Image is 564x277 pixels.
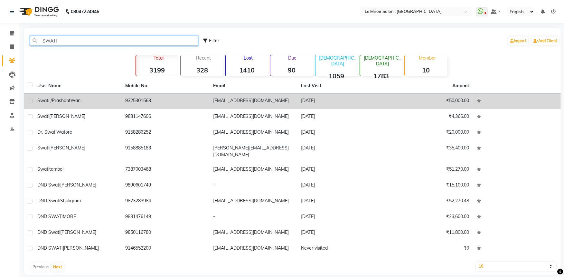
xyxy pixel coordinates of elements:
td: ₹35,400.00 [385,141,473,162]
span: MORE [63,214,76,219]
td: - [209,178,297,194]
b: 08047224946 [71,3,99,21]
td: [EMAIL_ADDRESS][DOMAIN_NAME] [209,225,297,241]
td: 9823283984 [121,194,209,209]
span: DND Swati [37,182,60,188]
span: Swati [37,166,49,172]
p: [DEMOGRAPHIC_DATA] [318,55,358,67]
span: DND Swati [37,198,60,204]
th: User Name [33,79,121,93]
span: Swati [37,145,49,151]
td: 9146552200 [121,241,209,257]
td: Never visited [297,241,385,257]
td: [DATE] [297,194,385,209]
td: [DATE] [297,109,385,125]
span: [PERSON_NAME] [49,145,85,151]
td: ₹20,000.00 [385,125,473,141]
span: [PERSON_NAME] [60,182,96,188]
th: Last Visit [297,79,385,93]
td: [DATE] [297,93,385,109]
strong: 1410 [226,66,268,74]
td: ₹23,600.00 [385,209,473,225]
p: Due [272,55,313,61]
input: Search by Name/Mobile/Email/Code [30,36,198,46]
strong: 328 [181,66,223,74]
span: Shaligram [60,198,81,204]
td: 9890601749 [121,178,209,194]
strong: 3199 [136,66,178,74]
td: [EMAIL_ADDRESS][DOMAIN_NAME] [209,93,297,109]
td: [EMAIL_ADDRESS][DOMAIN_NAME] [209,162,297,178]
strong: 1059 [315,72,358,80]
a: Add Client [532,36,559,45]
td: 9158286252 [121,125,209,141]
td: ₹0 [385,241,473,257]
strong: 1783 [360,72,402,80]
td: 9850116780 [121,225,209,241]
strong: 90 [270,66,313,74]
td: ₹4,366.00 [385,109,473,125]
p: Lost [228,55,268,61]
td: 7387003468 [121,162,209,178]
td: [EMAIL_ADDRESS][DOMAIN_NAME] [209,194,297,209]
th: Mobile No. [121,79,209,93]
td: [EMAIL_ADDRESS][DOMAIN_NAME] [209,241,297,257]
td: 9325301563 [121,93,209,109]
span: Swati /Prashant [37,98,70,103]
p: Total [139,55,178,61]
th: Email [209,79,297,93]
span: Swati [37,113,49,119]
td: [DATE] [297,225,385,241]
td: [EMAIL_ADDRESS][DOMAIN_NAME] [209,109,297,125]
span: tamboli [49,166,64,172]
td: [EMAIL_ADDRESS][DOMAIN_NAME] [209,125,297,141]
span: DND SWATI [37,214,63,219]
span: Filter [209,38,219,43]
td: ₹52,270.48 [385,194,473,209]
td: ₹15,100.00 [385,178,473,194]
td: [DATE] [297,125,385,141]
td: ₹50,000.00 [385,93,473,109]
span: [PERSON_NAME] [63,245,99,251]
td: 9158885183 [121,141,209,162]
td: [DATE] [297,209,385,225]
p: Recent [183,55,223,61]
span: Watore [56,129,72,135]
span: DND SWATI [37,245,63,251]
span: Dr. Swati [37,129,56,135]
span: DND Swati [37,229,60,235]
img: logo [16,3,61,21]
td: 9881147606 [121,109,209,125]
td: [PERSON_NAME][EMAIL_ADDRESS][DOMAIN_NAME] [209,141,297,162]
td: [DATE] [297,141,385,162]
button: Next [52,263,64,272]
th: Amount [448,79,473,93]
span: [PERSON_NAME] [60,229,96,235]
span: [PERSON_NAME] [49,113,85,119]
td: ₹11,800.00 [385,225,473,241]
td: [DATE] [297,178,385,194]
span: Wani [70,98,81,103]
td: [DATE] [297,162,385,178]
td: - [209,209,297,225]
p: Member [408,55,447,61]
strong: 10 [405,66,447,74]
a: Import [508,36,528,45]
td: 9881476149 [121,209,209,225]
td: ₹51,270.00 [385,162,473,178]
p: [DEMOGRAPHIC_DATA] [363,55,402,67]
